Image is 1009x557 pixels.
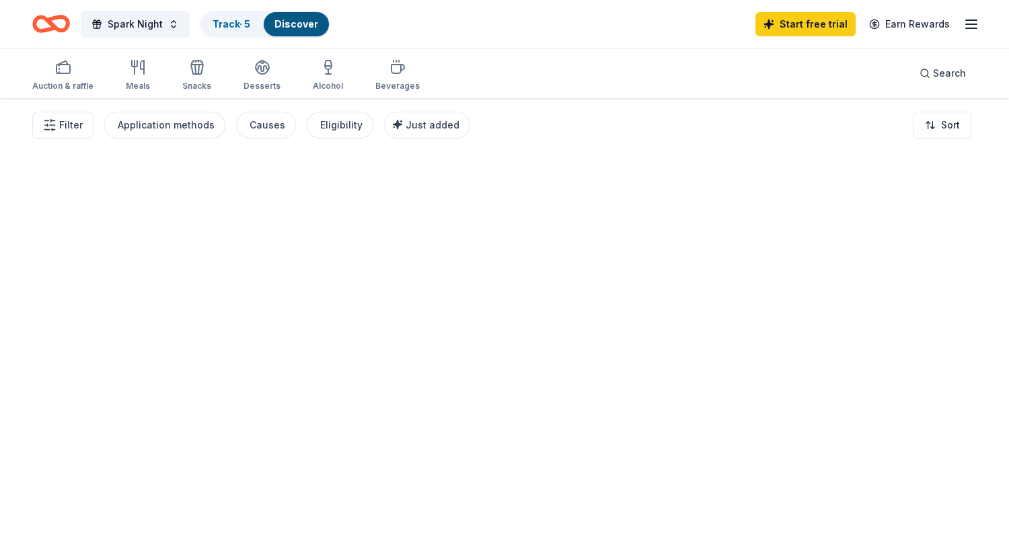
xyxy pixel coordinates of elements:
div: Meals [126,81,150,91]
span: Sort [941,117,960,133]
button: Meals [126,54,150,98]
button: Alcohol [313,54,343,98]
a: Home [32,8,70,40]
button: Spark Night [81,11,190,38]
div: Beverages [375,81,420,91]
button: Desserts [244,54,281,98]
button: Eligibility [307,112,373,139]
div: Desserts [244,81,281,91]
div: Alcohol [313,81,343,91]
div: Snacks [182,81,211,91]
span: Just added [406,119,459,131]
button: Snacks [182,54,211,98]
a: Start free trial [755,12,856,36]
button: Application methods [104,112,225,139]
button: Just added [384,112,470,139]
span: Search [933,65,966,81]
span: Filter [59,117,83,133]
button: Beverages [375,54,420,98]
button: Track· 5Discover [200,11,330,38]
button: Causes [236,112,296,139]
button: Auction & raffle [32,54,94,98]
div: Application methods [118,117,215,133]
a: Discover [274,18,318,30]
a: Track· 5 [213,18,250,30]
button: Filter [32,112,94,139]
div: Causes [250,117,285,133]
div: Auction & raffle [32,81,94,91]
button: Search [909,60,977,87]
span: Spark Night [108,16,163,32]
a: Earn Rewards [861,12,958,36]
div: Eligibility [320,117,363,133]
button: Sort [913,112,971,139]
